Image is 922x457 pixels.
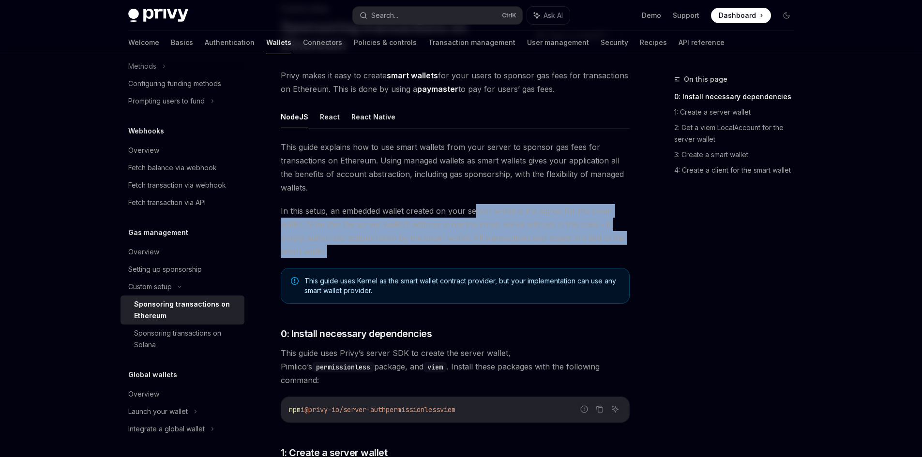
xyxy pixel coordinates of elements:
[121,295,244,324] a: Sponsoring transactions on Ethereum
[371,10,398,21] div: Search...
[674,104,802,120] a: 1: Create a server wallet
[128,31,159,54] a: Welcome
[609,403,621,415] button: Ask AI
[128,281,172,293] div: Custom setup
[121,261,244,278] a: Setting up sponsorship
[289,405,301,414] span: npm
[128,369,177,381] h5: Global wallets
[121,75,244,92] a: Configuring funding methods
[128,423,205,435] div: Integrate a global wallet
[303,31,342,54] a: Connectors
[673,11,699,20] a: Support
[128,179,226,191] div: Fetch transaction via webhook
[121,194,244,211] a: Fetch transaction via API
[544,11,563,20] span: Ask AI
[674,120,802,147] a: 2: Get a viem LocalAccount for the server wallet
[640,31,667,54] a: Recipes
[312,362,374,372] code: permissionless
[128,78,221,89] div: Configuring funding methods
[351,105,395,128] button: React Native
[128,246,159,258] div: Overview
[684,74,727,85] span: On this page
[128,145,159,156] div: Overview
[386,405,440,414] span: permissionless
[593,403,606,415] button: Copy the contents from the code block
[527,7,570,24] button: Ask AI
[128,95,205,107] div: Prompting users to fund
[121,243,244,261] a: Overview
[387,71,438,80] strong: smart wallets
[578,403,590,415] button: Report incorrect code
[354,31,417,54] a: Policies & controls
[301,405,304,414] span: i
[128,197,206,208] div: Fetch transaction via API
[281,327,432,340] span: 0: Install necessary dependencies
[440,405,455,414] span: viem
[134,298,239,322] div: Sponsoring transactions on Ethereum
[205,31,255,54] a: Authentication
[428,31,515,54] a: Transaction management
[281,346,630,387] span: This guide uses Privy’s server SDK to create the server wallet, Pimlico’s package, and . Install ...
[128,125,164,137] h5: Webhooks
[304,276,620,295] span: This guide uses Kernel as the smart wallet contract provider, but your implementation can use any...
[423,362,447,372] code: viem
[601,31,628,54] a: Security
[128,227,188,238] h5: Gas management
[128,388,159,400] div: Overview
[719,11,756,20] span: Dashboard
[128,9,188,22] img: dark logo
[674,162,802,178] a: 4: Create a client for the smart wallet
[527,31,589,54] a: User management
[281,69,630,96] span: Privy makes it easy to create for your users to sponsor gas fees for transactions on Ethereum. Th...
[134,327,239,351] div: Sponsoring transactions on Solana
[353,7,522,24] button: Search...CtrlK
[266,31,291,54] a: Wallets
[281,105,308,128] button: NodeJS
[679,31,725,54] a: API reference
[502,12,516,19] span: Ctrl K
[281,204,630,258] span: In this setup, an embedded wallet created on your server wallet is the signer for the smart walle...
[711,8,771,23] a: Dashboard
[291,277,299,285] svg: Note
[304,405,386,414] span: @privy-io/server-auth
[642,11,661,20] a: Demo
[121,385,244,403] a: Overview
[128,406,188,417] div: Launch your wallet
[281,140,630,194] span: This guide explains how to use smart wallets from your server to sponsor gas fees for transaction...
[121,159,244,177] a: Fetch balance via webhook
[121,142,244,159] a: Overview
[121,177,244,194] a: Fetch transaction via webhook
[121,324,244,354] a: Sponsoring transactions on Solana
[779,8,794,23] button: Toggle dark mode
[128,264,202,275] div: Setting up sponsorship
[320,105,340,128] button: React
[128,162,217,174] div: Fetch balance via webhook
[417,84,458,94] a: paymaster
[674,147,802,162] a: 3: Create a smart wallet
[171,31,193,54] a: Basics
[674,89,802,104] a: 0: Install necessary dependencies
